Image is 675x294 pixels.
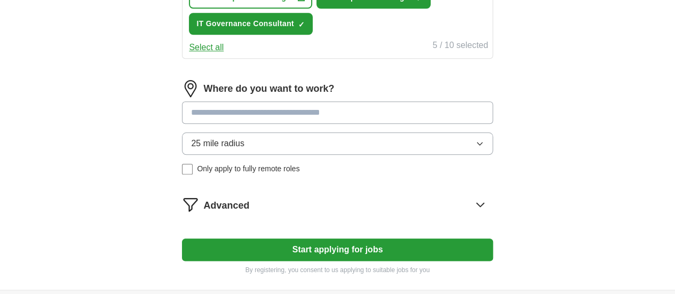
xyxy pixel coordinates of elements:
button: 25 mile radius [182,132,493,155]
button: Select all [189,41,224,54]
img: location.png [182,80,199,97]
img: filter [182,196,199,213]
span: Advanced [203,198,249,213]
span: Only apply to fully remote roles [197,163,299,174]
div: 5 / 10 selected [433,39,488,54]
label: Where do you want to work? [203,82,334,96]
p: By registering, you consent to us applying to suitable jobs for you [182,265,493,275]
span: 25 mile radius [191,137,244,150]
span: ✓ [298,20,305,29]
input: Only apply to fully remote roles [182,164,193,174]
span: IT Governance Consultant [196,18,294,29]
button: IT Governance Consultant✓ [189,13,313,35]
button: Start applying for jobs [182,239,493,261]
